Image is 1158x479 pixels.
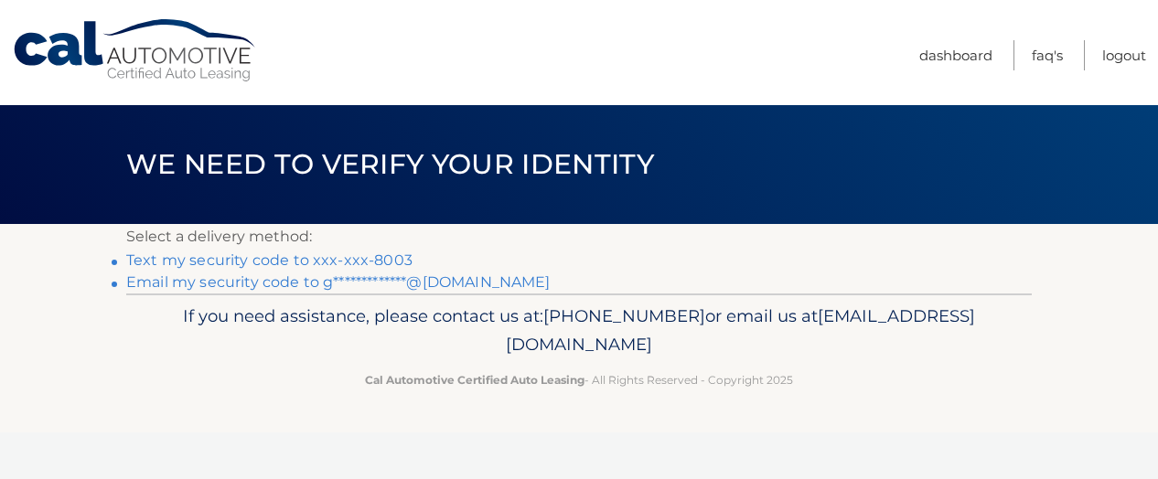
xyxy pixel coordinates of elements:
strong: Cal Automotive Certified Auto Leasing [365,373,584,387]
span: [PHONE_NUMBER] [543,305,705,326]
a: Dashboard [919,40,992,70]
a: Cal Automotive [12,18,259,83]
p: If you need assistance, please contact us at: or email us at [138,302,1020,360]
a: FAQ's [1032,40,1063,70]
a: Logout [1102,40,1146,70]
p: Select a delivery method: [126,224,1032,250]
a: Text my security code to xxx-xxx-8003 [126,251,413,269]
p: - All Rights Reserved - Copyright 2025 [138,370,1020,389]
span: We need to verify your identity [126,147,654,181]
